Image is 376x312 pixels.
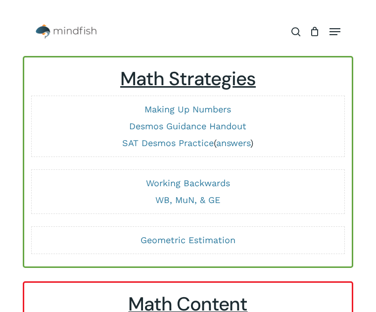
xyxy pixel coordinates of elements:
a: Working Backwards [146,178,230,188]
a: Desmos Guidance Handout [129,121,246,131]
a: WB, MuN, & GE [155,195,220,205]
a: Making Up Numbers [144,104,231,114]
a: Navigation Menu [329,27,340,37]
p: ( ) [37,137,340,149]
a: Cart [305,19,325,44]
a: answers [216,138,250,148]
u: Math Strategies [120,66,256,91]
header: Main Menu [23,19,354,44]
a: SAT Desmos Practice [122,138,214,148]
a: Geometric Estimation [141,235,235,245]
img: Mindfish Test Prep & Academics [36,24,96,39]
